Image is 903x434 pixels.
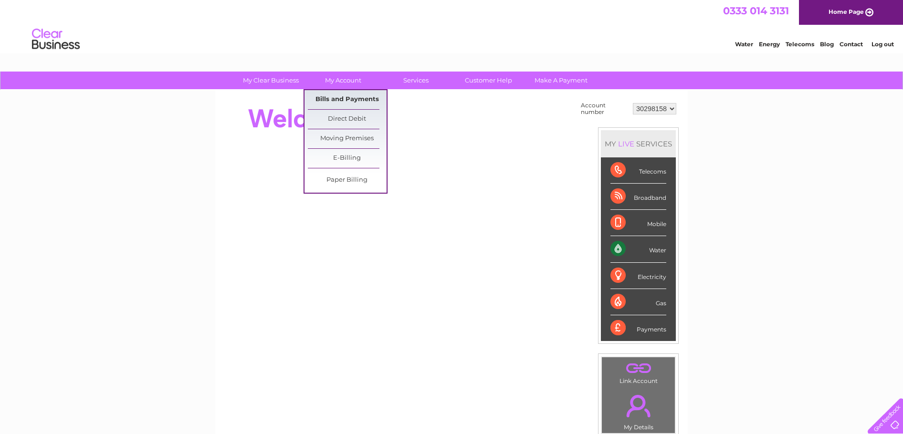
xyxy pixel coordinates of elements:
a: . [604,360,672,376]
td: My Details [601,387,675,434]
td: Account number [578,100,630,118]
div: MY SERVICES [601,130,676,157]
td: Link Account [601,357,675,387]
div: Broadband [610,184,666,210]
div: Gas [610,289,666,315]
div: Water [610,236,666,262]
a: Telecoms [786,41,814,48]
a: Moving Premises [308,129,387,148]
a: My Account [304,72,383,89]
a: Water [735,41,753,48]
div: LIVE [616,139,636,148]
div: Electricity [610,263,666,289]
a: Services [377,72,455,89]
a: Make A Payment [522,72,600,89]
a: 0333 014 3131 [723,5,789,17]
a: Energy [759,41,780,48]
a: My Clear Business [231,72,310,89]
a: Direct Debit [308,110,387,129]
div: Mobile [610,210,666,236]
a: Contact [840,41,863,48]
a: E-Billing [308,149,387,168]
a: Paper Billing [308,171,387,190]
a: Customer Help [449,72,528,89]
a: Log out [871,41,894,48]
a: . [604,389,672,423]
div: Payments [610,315,666,341]
img: logo.png [31,25,80,54]
a: Bills and Payments [308,90,387,109]
div: Telecoms [610,157,666,184]
div: Clear Business is a trading name of Verastar Limited (registered in [GEOGRAPHIC_DATA] No. 3667643... [227,5,678,46]
a: Blog [820,41,834,48]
